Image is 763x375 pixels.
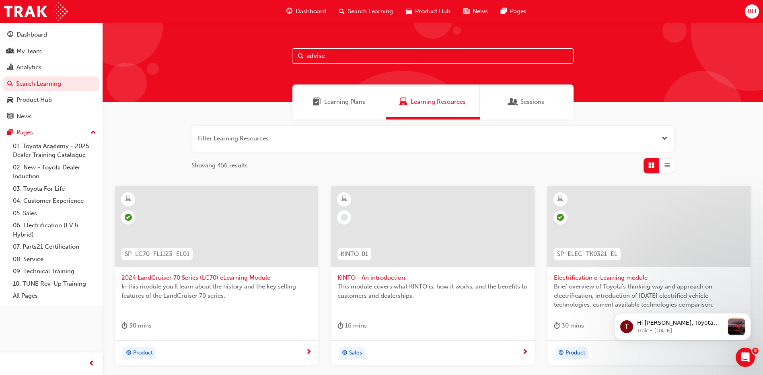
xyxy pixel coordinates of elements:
[4,2,68,21] img: Trak
[494,3,533,20] a: pages-iconPages
[16,95,52,105] div: Product Hub
[292,84,386,120] a: Learning PlansLearning Plans
[115,186,318,366] a: SP_LC70_FL1123_EL012024 LandCruiser 70 Series (LC70) eLearning ModuleIn this module you'll learn ...
[7,129,13,136] span: pages-icon
[125,194,131,204] span: learningResourceType_ELEARNING-icon
[337,321,367,331] div: 16 mins
[664,161,670,170] span: List
[286,6,292,16] span: guage-icon
[745,4,759,19] button: BH
[463,6,469,16] span: news-icon
[306,349,312,356] span: next-icon
[566,348,585,358] span: Product
[292,48,574,64] input: Search...
[337,282,528,300] span: This module covers what KINTO is, how it works, and the benefits to customers and dealerships.
[10,265,99,278] a: 09. Technical Training
[10,253,99,266] a: 08. Service
[10,241,99,253] a: 07. Parts21 Certification
[191,161,248,170] span: Showing 456 results
[324,97,365,107] span: Learning Plans
[125,214,132,221] span: learningRecordVerb_PASS-icon
[7,113,13,120] span: news-icon
[557,249,617,259] span: SP_ELEC_TK0321_EL
[10,278,99,290] a: 10. TUNE Rev-Up Training
[348,7,393,16] span: Search Learning
[133,348,153,358] span: Product
[3,93,99,107] a: Product Hub
[349,348,362,358] span: Sales
[457,3,494,20] a: news-iconNews
[554,321,560,331] span: duration-icon
[557,214,564,221] span: learningRecordVerb_COMPLETE-icon
[648,161,654,170] span: Grid
[125,249,189,259] span: SP_LC70_FL1123_EL01
[554,282,744,309] span: Brief overview of Toyota’s thinking way and approach on electrification, introduction of [DATE] e...
[280,3,333,20] a: guage-iconDashboard
[411,97,466,107] span: Learning Resources
[547,186,751,366] a: SP_ELEC_TK0321_ELElectrification e-Learning moduleBrief overview of Toyota’s thinking way and app...
[10,140,99,161] a: 01. Toyota Academy - 2025 Dealer Training Catalogue
[399,3,457,20] a: car-iconProduct Hub
[602,297,763,353] iframe: Intercom notifications message
[121,321,152,331] div: 30 mins
[554,273,744,282] span: Electrification e-Learning module
[16,128,33,137] div: Pages
[748,7,756,16] span: BH
[342,348,348,359] span: target-icon
[10,207,99,220] a: 05. Sales
[121,273,312,282] span: 2024 LandCruiser 70 Series (LC70) eLearning Module
[510,7,526,16] span: Pages
[10,161,99,183] a: 02. New - Toyota Dealer Induction
[662,134,668,143] button: Open the filter
[341,214,348,221] span: learningRecordVerb_NONE-icon
[7,80,13,88] span: search-icon
[7,48,13,55] span: people-icon
[121,282,312,300] span: In this module you'll learn about the history and the key selling features of the LandCruiser 70 ...
[16,112,32,121] div: News
[10,183,99,195] a: 03. Toyota For Life
[7,97,13,104] span: car-icon
[501,6,507,16] span: pages-icon
[333,3,399,20] a: search-iconSearch Learning
[3,125,99,140] button: Pages
[126,348,132,359] span: target-icon
[557,194,563,204] span: learningResourceType_ELEARNING-icon
[415,7,450,16] span: Product Hub
[480,84,574,120] a: SessionsSessions
[3,60,99,75] a: Analytics
[339,6,345,16] span: search-icon
[509,97,517,107] span: Sessions
[296,7,326,16] span: Dashboard
[3,44,99,59] a: My Team
[473,7,488,16] span: News
[558,348,564,359] span: target-icon
[554,321,584,331] div: 30 mins
[90,128,96,138] span: up-icon
[520,97,544,107] span: Sessions
[3,27,99,42] a: Dashboard
[16,63,41,72] div: Analytics
[10,219,99,241] a: 06. Electrification (EV & Hybrid)
[406,6,412,16] span: car-icon
[16,30,47,39] div: Dashboard
[10,290,99,302] a: All Pages
[3,76,99,91] a: Search Learning
[386,84,480,120] a: Learning ResourcesLearning Resources
[298,52,304,61] span: Search
[337,273,528,282] span: KINTO - An introduction
[10,195,99,207] a: 04. Customer Experience
[331,186,534,366] a: KINTO-01KINTO - An introductionThis module covers what KINTO is, how it works, and the benefits t...
[522,349,528,356] span: next-icon
[3,26,99,125] button: DashboardMy TeamAnalyticsSearch LearningProduct HubNews
[3,109,99,124] a: News
[341,194,347,204] span: learningResourceType_ELEARNING-icon
[752,348,759,354] span: 2
[16,47,42,56] div: My Team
